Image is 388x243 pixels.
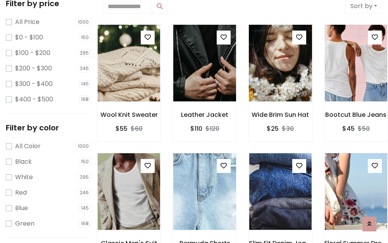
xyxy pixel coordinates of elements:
[15,17,40,27] label: All Price
[79,34,91,41] span: 150
[324,111,388,118] h6: Bootcut Blue Jeans
[190,125,202,132] h6: $110
[78,65,91,72] span: 246
[249,111,312,118] h6: Wide Brim Sun Hat
[15,219,34,228] label: Green
[76,142,91,150] span: 1000
[15,95,53,104] label: $400 - $500
[15,173,33,182] label: White
[79,158,91,166] span: 150
[15,48,50,58] label: $100 - $200
[78,189,91,197] span: 246
[79,220,91,228] span: 168
[78,173,91,181] span: 295
[78,49,91,57] span: 295
[342,125,355,132] h6: $45
[97,111,160,118] h6: Wool Knit Sweater
[131,124,143,133] del: $60
[15,142,41,151] label: All Color
[205,124,219,133] del: $120
[116,125,128,132] h6: $55
[282,124,294,133] del: $30
[15,64,52,73] label: $200 - $300
[173,111,236,118] h6: Leather Jacket
[15,33,43,42] label: $0 - $100
[358,124,370,133] del: $50
[15,157,32,166] label: Black
[79,96,91,103] span: 168
[267,125,279,132] h6: $25
[79,80,91,88] span: 145
[6,123,91,132] h5: Filter by color
[15,79,53,89] label: $300 - $400
[15,204,28,213] label: Blue
[79,204,91,212] span: 145
[15,188,27,197] label: Red
[76,18,91,26] span: 1000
